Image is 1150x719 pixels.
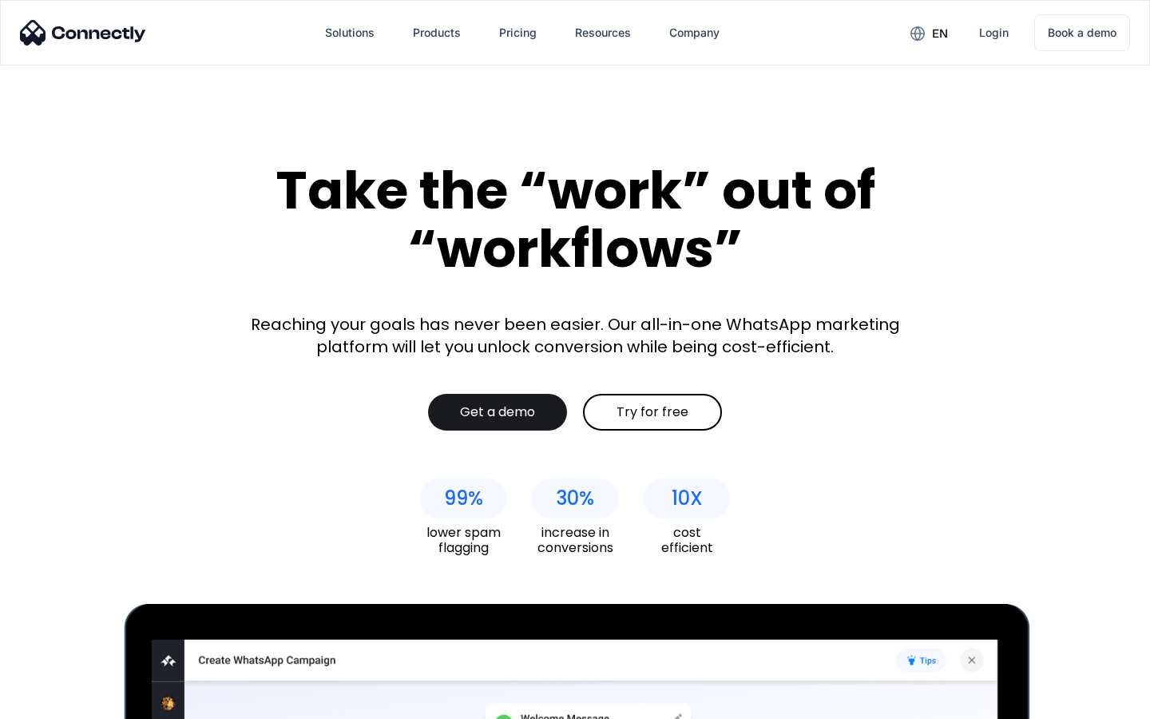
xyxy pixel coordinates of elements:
[20,20,146,46] img: Connectly Logo
[428,394,567,431] a: Get a demo
[499,22,537,44] div: Pricing
[413,22,461,44] div: Products
[240,313,910,358] div: Reaching your goals has never been easier. Our all-in-one WhatsApp marketing platform will let yo...
[672,487,703,510] div: 10X
[556,487,594,510] div: 30%
[583,394,722,431] a: Try for free
[1034,14,1130,51] a: Book a demo
[531,525,619,555] div: increase in conversions
[460,404,535,420] div: Get a demo
[216,161,934,277] div: Take the “work” out of “workflows”
[444,487,483,510] div: 99%
[419,525,507,555] div: lower spam flagging
[932,22,948,45] div: en
[643,525,731,555] div: cost efficient
[575,22,631,44] div: Resources
[669,22,720,44] div: Company
[325,22,375,44] div: Solutions
[617,404,688,420] div: Try for free
[979,22,1009,44] div: Login
[16,691,96,713] aside: Language selected: English
[486,14,549,52] a: Pricing
[966,14,1021,52] a: Login
[32,691,96,713] ul: Language list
